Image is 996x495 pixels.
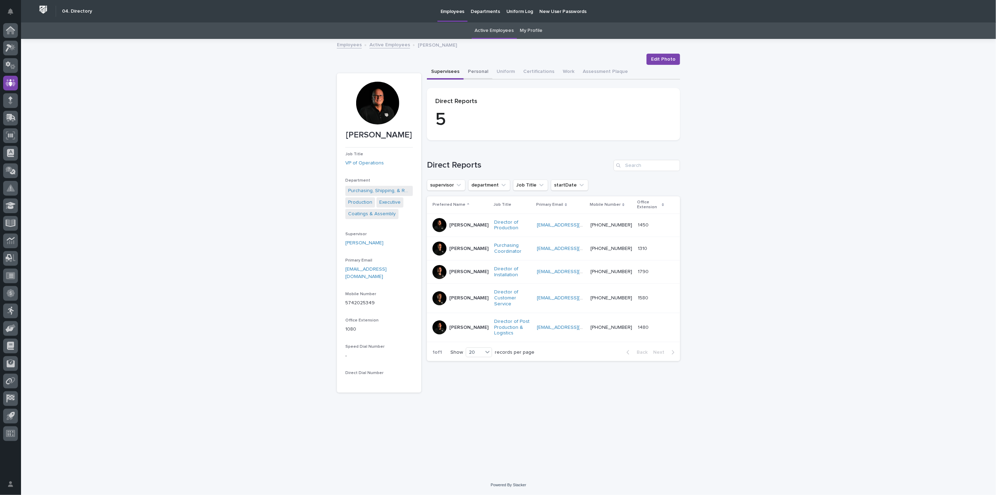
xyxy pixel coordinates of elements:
[348,210,396,218] a: Coatings & Assembly
[449,269,489,275] p: [PERSON_NAME]
[494,219,531,231] a: Director of Production
[427,179,465,191] button: supervisor
[9,8,18,20] div: Notifications
[345,152,363,156] span: Job Title
[492,65,519,80] button: Uniform
[493,201,511,209] p: Job Title
[519,65,559,80] button: Certifications
[466,349,483,356] div: 20
[427,260,680,284] tr: [PERSON_NAME]Director of Installation [EMAIL_ADDRESS][DOMAIN_NAME] [PHONE_NUMBER]17901790
[345,300,375,305] a: 5742025349
[590,269,632,274] a: [PHONE_NUMBER]
[590,201,621,209] p: Mobile Number
[537,223,616,228] a: [EMAIL_ADDRESS][DOMAIN_NAME]
[651,56,676,63] span: Edit Photo
[468,179,510,191] button: department
[513,179,548,191] button: Job Title
[537,269,616,274] a: [EMAIL_ADDRESS][DOMAIN_NAME]
[345,345,385,349] span: Speed Dial Number
[449,295,489,301] p: [PERSON_NAME]
[638,323,650,331] p: 1480
[450,350,463,355] p: Show
[537,246,616,251] a: [EMAIL_ADDRESS][DOMAIN_NAME]
[520,22,542,39] a: My Profile
[345,292,376,296] span: Mobile Number
[345,130,413,140] p: [PERSON_NAME]
[637,198,660,211] p: Office Extension
[494,243,531,255] a: Purchasing Coordinator
[653,350,669,355] span: Next
[348,199,372,206] a: Production
[345,239,383,247] a: [PERSON_NAME]
[590,246,632,251] a: [PHONE_NUMBER]
[37,3,50,16] img: Workspace Logo
[345,371,383,375] span: Direct Dial Number
[427,237,680,260] tr: [PERSON_NAME]Purchasing Coordinator [EMAIL_ADDRESS][DOMAIN_NAME] [PHONE_NUMBER]13101310
[427,344,448,361] p: 1 of 1
[491,483,526,487] a: Powered By Stacker
[475,22,514,39] a: Active Employees
[590,223,632,228] a: [PHONE_NUMBER]
[449,325,489,331] p: [PERSON_NAME]
[495,350,534,355] p: records per page
[449,222,489,228] p: [PERSON_NAME]
[345,318,379,323] span: Office Extension
[427,65,464,80] button: Supervisees
[379,199,401,206] a: Executive
[494,289,531,307] a: Director of Customer Service
[427,313,680,342] tr: [PERSON_NAME]Director of Post Production & Logistics [EMAIL_ADDRESS][DOMAIN_NAME] [PHONE_NUMBER]1...
[464,65,492,80] button: Personal
[638,294,650,301] p: 1580
[345,326,413,333] p: 1080
[559,65,579,80] button: Work
[337,40,362,48] a: Employees
[638,221,650,228] p: 1450
[345,267,387,279] a: [EMAIL_ADDRESS][DOMAIN_NAME]
[418,41,457,48] p: [PERSON_NAME]
[621,349,650,355] button: Back
[62,8,92,14] h2: 04. Directory
[435,98,672,106] p: Direct Reports
[369,40,410,48] a: Active Employees
[536,201,563,209] p: Primary Email
[433,201,465,209] p: Preferred Name
[551,179,588,191] button: startDate
[449,246,489,252] p: [PERSON_NAME]
[590,325,632,330] a: [PHONE_NUMBER]
[345,178,370,183] span: Department
[537,325,616,330] a: [EMAIL_ADDRESS][DOMAIN_NAME]
[638,267,650,275] p: 1790
[590,296,632,300] a: [PHONE_NUMBER]
[638,244,649,252] p: 1310
[435,109,672,130] p: 5
[3,4,18,19] button: Notifications
[614,160,680,171] input: Search
[345,258,372,263] span: Primary Email
[632,350,648,355] span: Back
[494,319,531,336] a: Director of Post Production & Logistics
[537,296,616,300] a: [EMAIL_ADDRESS][DOMAIN_NAME]
[494,266,531,278] a: Director of Installation
[427,213,680,237] tr: [PERSON_NAME]Director of Production [EMAIL_ADDRESS][DOMAIN_NAME] [PHONE_NUMBER]14501450
[348,187,410,195] a: Purchasing, Shipping, & Receiving
[345,160,384,167] a: VP of Operations
[427,284,680,313] tr: [PERSON_NAME]Director of Customer Service [EMAIL_ADDRESS][DOMAIN_NAME] [PHONE_NUMBER]15801580
[345,232,367,236] span: Supervisor
[427,160,611,170] h1: Direct Reports
[650,349,680,355] button: Next
[579,65,632,80] button: Assessment Plaque
[646,54,680,65] button: Edit Photo
[345,352,413,360] p: -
